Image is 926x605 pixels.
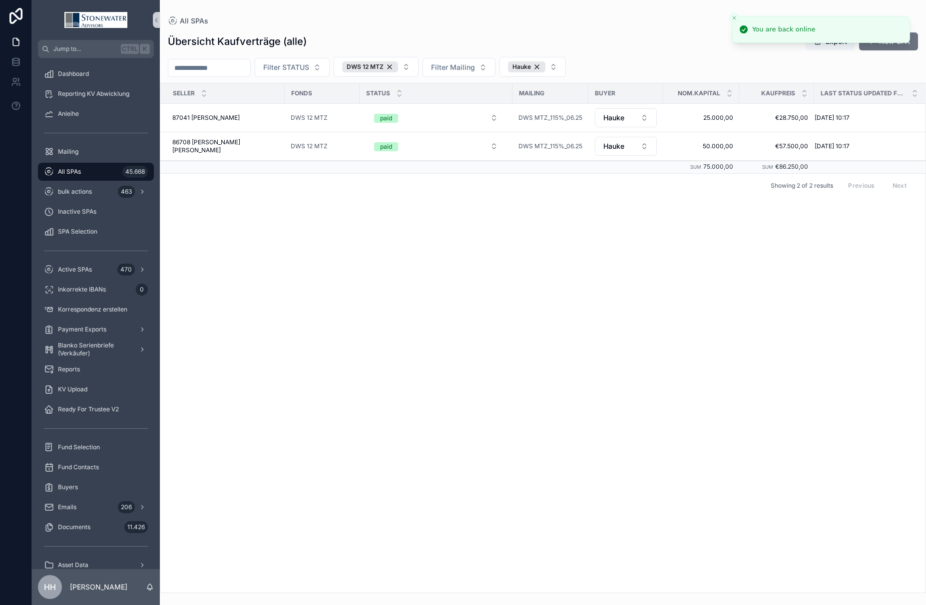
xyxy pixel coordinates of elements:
[172,138,279,154] a: 86708 [PERSON_NAME] [PERSON_NAME]
[136,284,148,296] div: 0
[291,142,328,150] span: DWS 12 MTZ
[38,498,154,516] a: Emails206
[703,163,733,170] span: 75.000,00
[729,13,739,23] button: Close toast
[518,114,582,122] a: DWS MTZ_115%_06.25
[173,89,195,97] span: SELLER
[291,114,328,122] a: DWS 12 MTZ
[44,581,56,593] span: HH
[745,142,808,150] a: €57.500,00
[762,164,773,170] small: Sum
[121,44,139,54] span: Ctrl
[594,108,657,128] a: Select Button
[58,286,106,294] span: Inkorrekte IBANs
[38,203,154,221] a: Inactive SPAs
[58,148,78,156] span: Mailing
[38,85,154,103] a: Reporting KV Abwicklung
[38,380,154,398] a: KV Upload
[58,228,97,236] span: SPA Selection
[291,142,354,150] a: DWS 12 MTZ
[815,142,850,150] span: [DATE] 10:17
[58,70,89,78] span: Dashboard
[58,325,106,333] span: Payment Exports
[512,63,531,71] span: Hauke
[58,168,81,176] span: All SPAs
[58,110,79,118] span: Anleihe
[669,114,733,122] a: 25.000,00
[58,208,96,216] span: Inactive SPAs
[118,501,135,513] div: 206
[141,45,149,53] span: K
[518,142,582,150] span: DWS MTZ_115%_06.25
[38,301,154,318] a: Korrespondenz erstellen
[38,400,154,418] a: Ready For Trustee V2
[771,182,833,190] span: Showing 2 of 2 results
[815,142,913,150] a: [DATE] 10:17
[58,405,119,413] span: Ready For Trustee V2
[291,114,354,122] a: DWS 12 MTZ
[38,223,154,241] a: SPA Selection
[38,105,154,123] a: Anleihe
[761,89,795,97] span: Kaufpreis
[38,556,154,574] a: Asset Data
[263,62,309,72] span: Filter STATUS
[38,478,154,496] a: Buyers
[38,458,154,476] a: Fund Contacts
[380,114,392,123] div: paid
[118,186,135,198] div: 463
[38,340,154,358] a: Blanko Serienbriefe (Verkäufer)
[366,109,506,127] button: Select Button
[122,166,148,178] div: 45.668
[431,62,475,72] span: Filter Mailing
[594,136,657,156] a: Select Button
[291,89,312,97] span: Fonds
[32,58,160,569] div: scrollable content
[38,518,154,536] a: Documents11.426
[821,89,906,97] span: Last Status Updated Formatted
[347,63,384,71] span: DWS 12 MTZ
[38,320,154,338] a: Payment Exports
[38,438,154,456] a: Fund Selection
[58,90,129,98] span: Reporting KV Abwicklung
[58,443,100,451] span: Fund Selection
[58,463,99,471] span: Fund Contacts
[815,114,913,122] a: [DATE] 10:17
[752,24,815,34] div: You are back online
[366,108,506,127] a: Select Button
[508,61,545,72] button: Unselect 13
[595,137,657,156] button: Select Button
[64,12,127,28] img: App logo
[669,142,733,150] a: 50.000,00
[38,65,154,83] a: Dashboard
[58,188,92,196] span: bulk actions
[595,89,615,97] span: BUYER
[70,582,127,592] p: [PERSON_NAME]
[342,61,398,72] button: Unselect 67
[58,523,90,531] span: Documents
[58,503,76,511] span: Emails
[255,58,330,77] button: Select Button
[38,281,154,299] a: Inkorrekte IBANs0
[172,114,279,122] a: 87041 [PERSON_NAME]
[58,385,87,393] span: KV Upload
[423,58,495,77] button: Select Button
[366,137,506,156] a: Select Button
[38,261,154,279] a: Active SPAs470
[603,113,624,123] span: Hauke
[775,163,808,170] span: €86.250,00
[58,266,92,274] span: Active SPAs
[519,89,544,97] span: Mailing
[38,360,154,378] a: Reports
[366,89,390,97] span: STATUS
[38,40,154,58] button: Jump to...CtrlK
[380,142,392,151] div: paid
[124,521,148,533] div: 11.426
[58,561,88,569] span: Asset Data
[745,114,808,122] a: €28.750,00
[38,143,154,161] a: Mailing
